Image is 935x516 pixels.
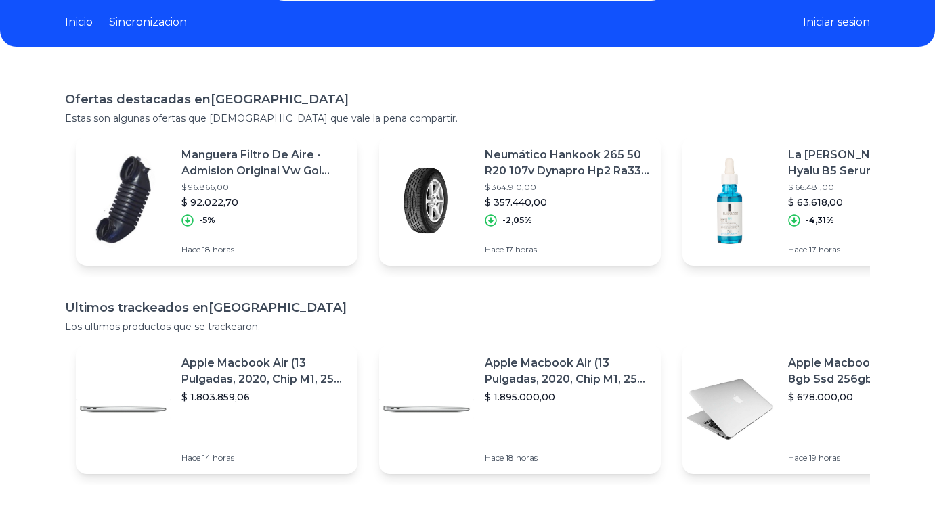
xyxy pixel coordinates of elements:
[181,390,347,404] p: $ 1.803.859,06
[109,14,187,30] a: Sincronizacion
[181,452,347,463] p: Hace 14 horas
[485,244,650,255] p: Hace 17 horas
[65,90,870,109] h1: Ofertas destacadas en [GEOGRAPHIC_DATA]
[65,320,870,333] p: Los ultimos productos que se trackearon.
[181,182,347,193] p: $ 96.866,00
[379,362,474,456] img: Featured image
[485,147,650,179] p: Neumático Hankook 265 50 R20 107v Dynapro Hp2 Ra33 Cherokee
[76,154,171,248] img: Featured image
[199,215,215,226] p: -5%
[682,362,777,456] img: Featured image
[65,298,870,317] h1: Ultimos trackeados en [GEOGRAPHIC_DATA]
[379,154,474,248] img: Featured image
[65,112,870,125] p: Estas son algunas ofertas que [DEMOGRAPHIC_DATA] que vale la pena compartir.
[485,452,650,463] p: Hace 18 horas
[682,154,777,248] img: Featured image
[803,14,870,30] button: Iniciar sesion
[485,195,650,209] p: $ 357.440,00
[76,362,171,456] img: Featured image
[379,136,661,266] a: Featured imageNeumático Hankook 265 50 R20 107v Dynapro Hp2 Ra33 Cherokee$ 364.910,00$ 357.440,00...
[485,355,650,388] p: Apple Macbook Air (13 Pulgadas, 2020, Chip M1, 256 Gb De Ssd, 8 Gb De Ram) - Plata
[76,344,357,474] a: Featured imageApple Macbook Air (13 Pulgadas, 2020, Chip M1, 256 Gb De Ssd, 8 Gb De Ram) - Plata$...
[76,136,357,266] a: Featured imageManguera Filtro De Aire - Admision Original Vw Gol Power 1.6$ 96.866,00$ 92.022,70-...
[181,244,347,255] p: Hace 18 horas
[485,182,650,193] p: $ 364.910,00
[806,215,834,226] p: -4,31%
[181,147,347,179] p: Manguera Filtro De Aire - Admision Original Vw Gol Power 1.6
[485,390,650,404] p: $ 1.895.000,00
[181,195,347,209] p: $ 92.022,70
[502,215,532,226] p: -2,05%
[65,14,93,30] a: Inicio
[379,344,661,474] a: Featured imageApple Macbook Air (13 Pulgadas, 2020, Chip M1, 256 Gb De Ssd, 8 Gb De Ram) - Plata$...
[181,355,347,388] p: Apple Macbook Air (13 Pulgadas, 2020, Chip M1, 256 Gb De Ssd, 8 Gb De Ram) - Plata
